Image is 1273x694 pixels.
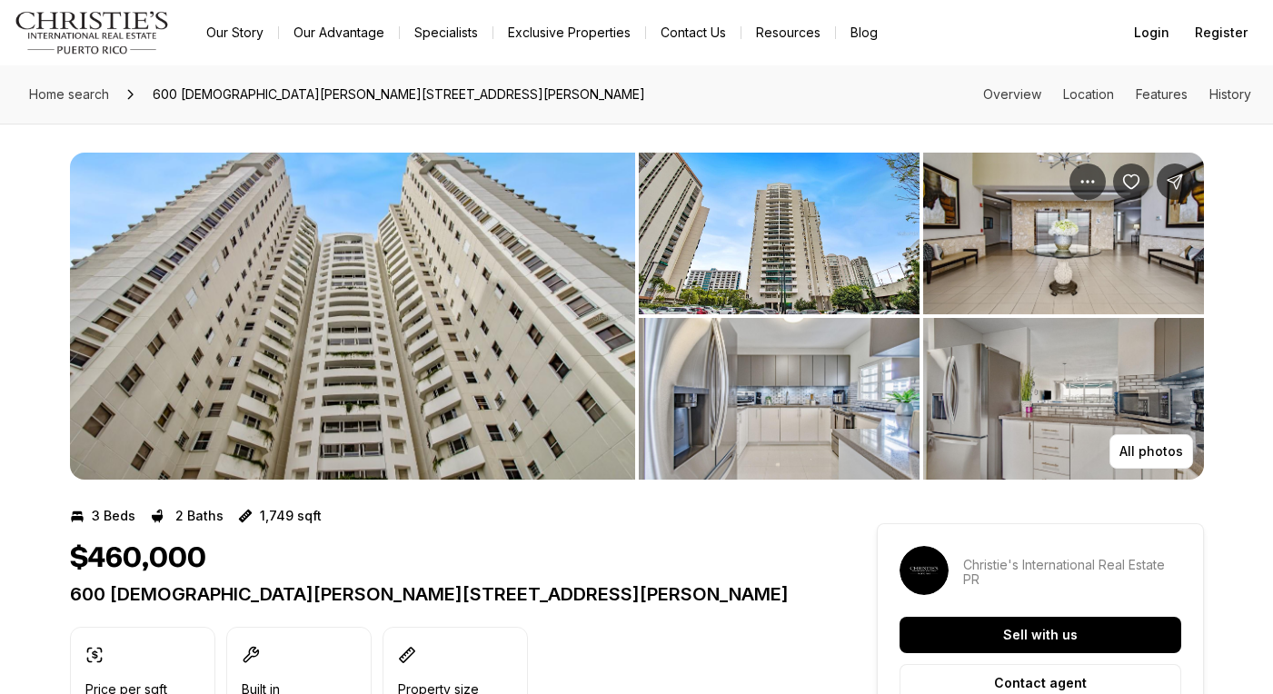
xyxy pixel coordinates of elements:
p: All photos [1119,444,1183,459]
a: Skip to: Features [1136,86,1188,102]
p: 600 [DEMOGRAPHIC_DATA][PERSON_NAME][STREET_ADDRESS][PERSON_NAME] [70,583,811,605]
button: View image gallery [923,318,1204,480]
h1: $460,000 [70,541,206,576]
nav: Page section menu [983,87,1251,102]
span: 600 [DEMOGRAPHIC_DATA][PERSON_NAME][STREET_ADDRESS][PERSON_NAME] [145,80,652,109]
span: Home search [29,86,109,102]
button: View image gallery [639,318,920,480]
a: Resources [741,20,835,45]
button: View image gallery [639,153,920,314]
a: Our Advantage [279,20,399,45]
a: Specialists [400,20,492,45]
button: Share Property: 600 JESUS T PINEIRO AVE #1106 [1157,164,1193,200]
p: 2 Baths [175,509,224,523]
button: All photos [1109,434,1193,469]
a: Skip to: Location [1063,86,1114,102]
a: Skip to: History [1209,86,1251,102]
button: View image gallery [923,153,1204,314]
button: Contact Us [646,20,741,45]
a: Our Story [192,20,278,45]
li: 2 of 12 [639,153,1204,480]
a: Skip to: Overview [983,86,1041,102]
img: logo [15,11,170,55]
button: Register [1184,15,1258,51]
button: Save Property: 600 JESUS T PINEIRO AVE #1106 [1113,164,1149,200]
a: Blog [836,20,892,45]
button: Login [1123,15,1180,51]
p: 3 Beds [92,509,135,523]
a: Exclusive Properties [493,20,645,45]
li: 1 of 12 [70,153,635,480]
button: View image gallery [70,153,635,480]
p: Christie's International Real Estate PR [963,558,1181,587]
span: Register [1195,25,1248,40]
div: Listing Photos [70,153,1204,480]
button: Property options [1069,164,1106,200]
span: Login [1134,25,1169,40]
button: Sell with us [900,617,1181,653]
p: 1,749 sqft [260,509,322,523]
a: Home search [22,80,116,109]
